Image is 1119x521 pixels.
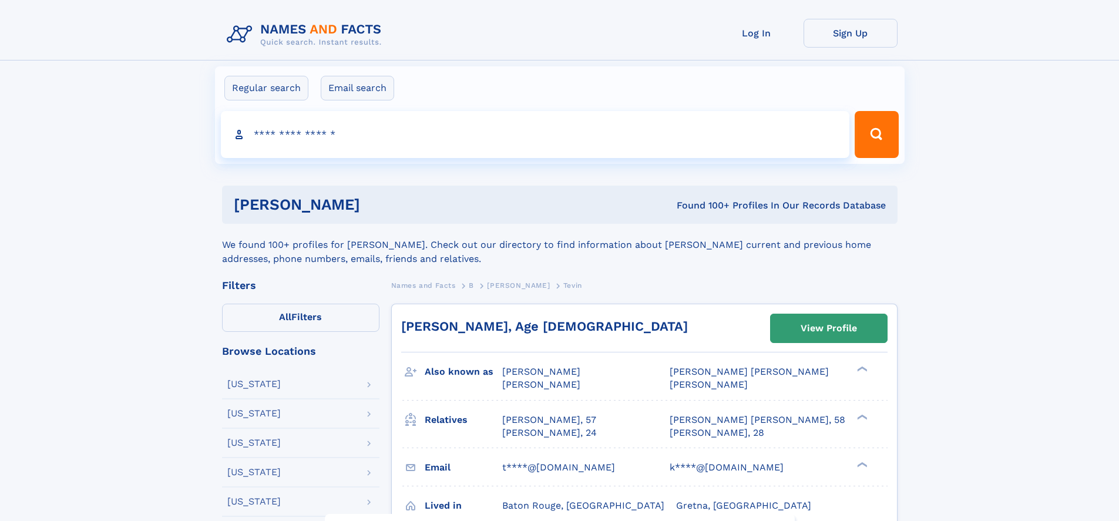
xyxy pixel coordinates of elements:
[854,461,868,468] div: ❯
[224,76,308,100] label: Regular search
[279,311,291,322] span: All
[670,414,845,426] a: [PERSON_NAME] [PERSON_NAME], 58
[502,414,596,426] a: [PERSON_NAME], 57
[502,500,664,511] span: Baton Rouge, [GEOGRAPHIC_DATA]
[227,497,281,506] div: [US_STATE]
[670,426,764,439] a: [PERSON_NAME], 28
[502,366,580,377] span: [PERSON_NAME]
[670,366,829,377] span: [PERSON_NAME] [PERSON_NAME]
[676,500,811,511] span: Gretna, [GEOGRAPHIC_DATA]
[469,281,474,290] span: B
[502,379,580,390] span: [PERSON_NAME]
[227,468,281,477] div: [US_STATE]
[854,413,868,421] div: ❯
[425,362,502,382] h3: Also known as
[854,365,868,373] div: ❯
[425,410,502,430] h3: Relatives
[771,314,887,342] a: View Profile
[804,19,898,48] a: Sign Up
[563,281,582,290] span: Tevin
[227,379,281,389] div: [US_STATE]
[487,278,550,293] a: [PERSON_NAME]
[222,304,379,332] label: Filters
[391,278,456,293] a: Names and Facts
[855,111,898,158] button: Search Button
[801,315,857,342] div: View Profile
[222,280,379,291] div: Filters
[222,224,898,266] div: We found 100+ profiles for [PERSON_NAME]. Check out our directory to find information about [PERS...
[401,319,688,334] a: [PERSON_NAME], Age [DEMOGRAPHIC_DATA]
[518,199,886,212] div: Found 100+ Profiles In Our Records Database
[321,76,394,100] label: Email search
[487,281,550,290] span: [PERSON_NAME]
[221,111,850,158] input: search input
[227,409,281,418] div: [US_STATE]
[227,438,281,448] div: [US_STATE]
[234,197,519,212] h1: [PERSON_NAME]
[222,346,379,357] div: Browse Locations
[710,19,804,48] a: Log In
[425,496,502,516] h3: Lived in
[502,426,597,439] a: [PERSON_NAME], 24
[425,458,502,478] h3: Email
[670,379,748,390] span: [PERSON_NAME]
[469,278,474,293] a: B
[222,19,391,51] img: Logo Names and Facts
